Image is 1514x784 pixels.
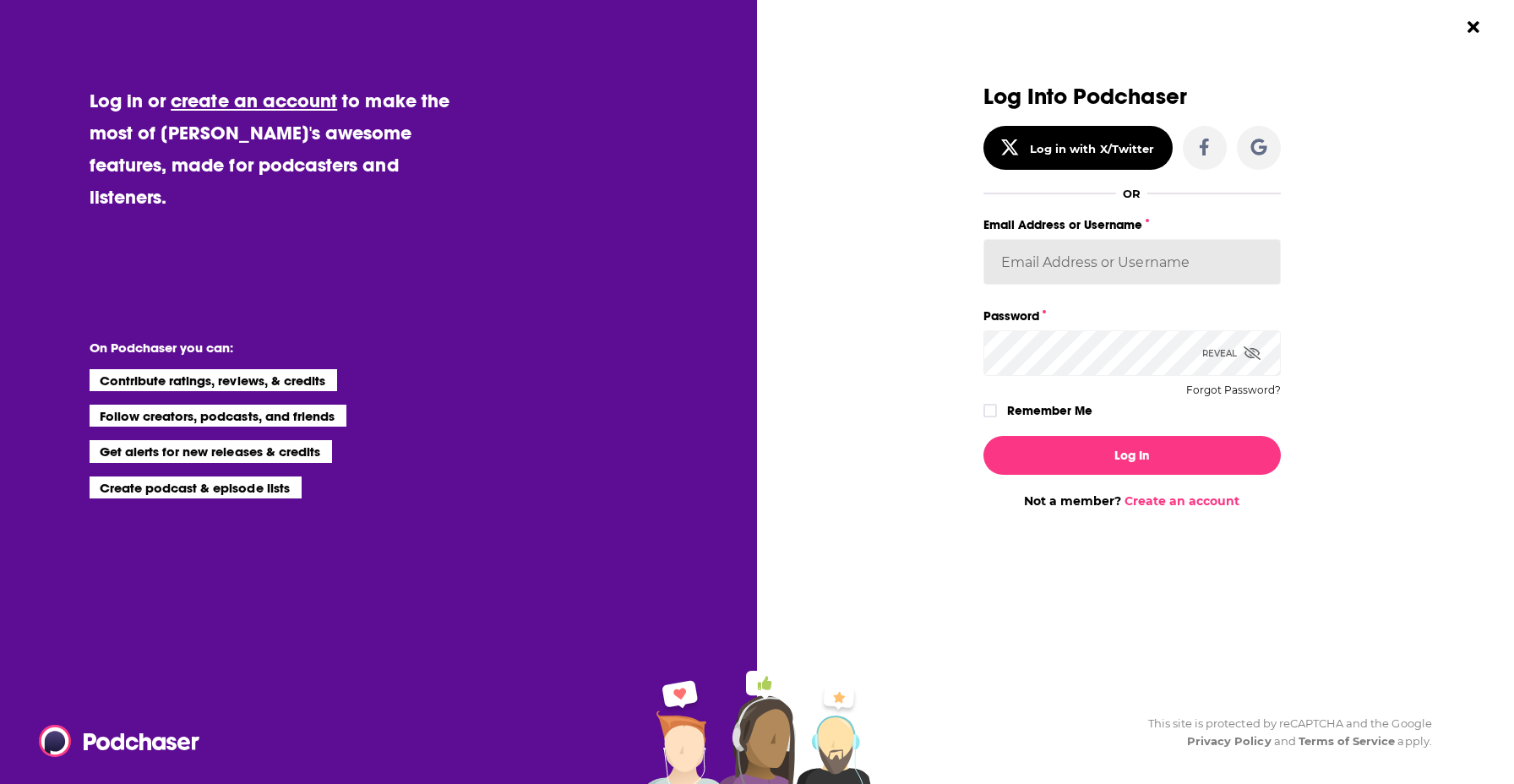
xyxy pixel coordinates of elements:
[983,305,1281,327] label: Password
[1187,734,1272,748] a: Privacy Policy
[1202,330,1261,376] div: Reveal
[1135,715,1432,750] div: This site is protected by reCAPTCHA and the Google and apply.
[90,476,302,498] li: Create podcast & episode lists
[983,436,1281,475] button: Log In
[90,405,347,427] li: Follow creators, podcasts, and friends
[983,126,1173,170] button: Log in with X/Twitter
[1007,400,1092,422] label: Remember Me
[171,89,337,112] a: create an account
[90,440,332,462] li: Get alerts for new releases & credits
[1299,734,1396,748] a: Terms of Service
[983,84,1281,109] h3: Log Into Podchaser
[39,725,188,757] a: Podchaser - Follow, Share and Rate Podcasts
[983,214,1281,236] label: Email Address or Username
[90,369,338,391] li: Contribute ratings, reviews, & credits
[1123,187,1141,200] div: OR
[1125,493,1239,509] a: Create an account
[1186,384,1281,396] button: Forgot Password?
[39,725,201,757] img: Podchaser - Follow, Share and Rate Podcasts
[1457,11,1489,43] button: Close Button
[90,340,428,356] li: On Podchaser you can:
[1030,142,1154,155] div: Log in with X/Twitter
[983,239,1281,285] input: Email Address or Username
[983,493,1281,509] div: Not a member?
